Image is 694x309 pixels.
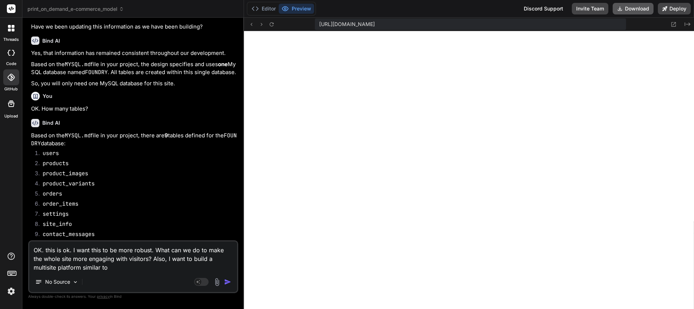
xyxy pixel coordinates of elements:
[6,61,16,67] label: code
[43,170,88,177] code: product_images
[27,5,124,13] span: print_on_demand_e-commerce_model
[249,4,279,14] button: Editor
[31,132,237,148] p: Based on the file in your project, there are tables defined for the database:
[218,61,228,68] strong: one
[43,150,59,157] code: users
[72,279,78,285] img: Pick Models
[31,49,237,57] p: Yes, that information has remained consistent throughout our development.
[43,93,52,100] h6: You
[43,190,62,197] code: orders
[45,278,70,286] p: No Source
[43,210,69,218] code: settings
[65,132,91,139] code: MYSQL.md
[4,113,18,119] label: Upload
[43,180,95,187] code: product_variants
[244,31,694,309] iframe: Preview
[224,278,231,286] img: icon
[3,37,19,43] label: threads
[519,3,567,14] div: Discord Support
[29,241,237,272] textarea: OK. this is ok. I want this to be more robust. What can we do to make the whole site more engagin...
[43,200,78,207] code: order_items
[613,3,654,14] button: Download
[85,69,108,76] code: FOUNDRY
[31,60,237,77] p: Based on the file in your project, the design specifies and uses MySQL database named . All table...
[213,278,221,286] img: attachment
[572,3,608,14] button: Invite Team
[43,160,69,167] code: products
[42,37,60,44] h6: Bind AI
[42,119,60,126] h6: Bind AI
[319,21,375,28] span: [URL][DOMAIN_NAME]
[31,105,237,113] p: OK. How many tables?
[43,220,72,228] code: site_info
[31,80,237,88] p: So, you will only need one MySQL database for this site.
[5,285,17,297] img: settings
[31,23,237,31] p: Have we been updating this information as we have been building?
[164,132,168,139] strong: 9
[4,86,18,92] label: GitHub
[28,293,238,300] p: Always double-check its answers. Your in Bind
[279,4,314,14] button: Preview
[43,231,95,238] code: contact_messages
[658,3,691,14] button: Deploy
[65,61,91,68] code: MYSQL.md
[97,294,110,299] span: privacy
